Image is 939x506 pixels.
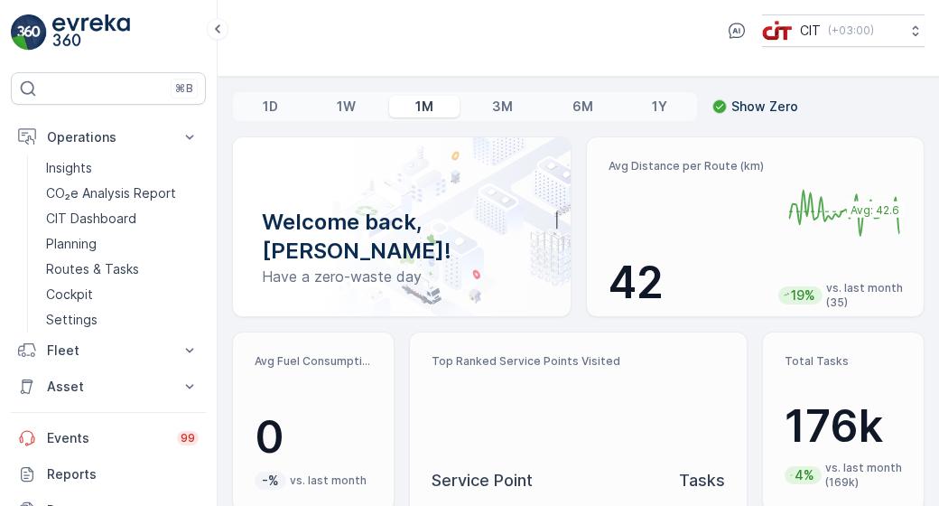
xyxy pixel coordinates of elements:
a: Events99 [11,420,206,456]
p: Have a zero-waste day [262,266,542,287]
p: vs. last month [290,473,367,488]
p: 99 [180,430,195,445]
p: Avg Distance per Route (km) [609,159,764,173]
img: logo [11,14,47,51]
button: Fleet [11,333,206,369]
p: Show Zero [731,98,798,116]
p: vs. last month (169k) [825,461,902,490]
img: logo_light-DOdMpM7g.png [52,14,130,51]
p: 1W [337,98,356,116]
a: Cockpit [39,282,206,307]
p: CIT [800,22,821,40]
p: 3M [492,98,513,116]
a: Settings [39,307,206,333]
p: 6M [572,98,593,116]
p: 0 [255,410,372,464]
p: 1D [263,98,278,116]
p: -% [260,472,281,490]
p: Insights [46,159,92,177]
p: Cockpit [46,286,93,304]
p: Avg Fuel Consumption per Route (lt) [255,354,372,369]
p: Settings [46,311,98,329]
a: Routes & Tasks [39,257,206,282]
p: vs. last month (35) [826,281,907,310]
p: Fleet [47,342,170,360]
a: Reports [11,456,206,492]
p: Welcome back, [PERSON_NAME]! [262,208,542,266]
p: 176k [785,399,902,454]
p: 19% [789,286,817,305]
p: Service Point [432,468,533,493]
p: Reports [47,465,199,483]
p: CIT Dashboard [46,210,136,228]
button: Operations [11,119,206,155]
p: ( +03:00 ) [828,23,874,38]
a: Insights [39,155,206,181]
p: Total Tasks [785,354,902,369]
p: CO₂e Analysis Report [46,184,176,202]
p: Asset [47,378,170,396]
p: 4% [793,466,816,484]
p: Events [47,429,166,447]
p: 1Y [652,98,667,116]
p: Routes & Tasks [46,260,139,278]
p: 42 [609,256,764,310]
a: CO₂e Analysis Report [39,181,206,206]
p: Top Ranked Service Points Visited [432,354,726,369]
button: CIT(+03:00) [762,14,925,47]
img: cit-logo_pOk6rL0.png [762,21,793,41]
button: Asset [11,369,206,405]
p: Planning [46,235,97,253]
p: Operations [47,128,170,146]
p: ⌘B [175,81,193,96]
p: 1M [415,98,433,116]
a: CIT Dashboard [39,206,206,231]
p: Tasks [679,468,725,493]
a: Planning [39,231,206,257]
